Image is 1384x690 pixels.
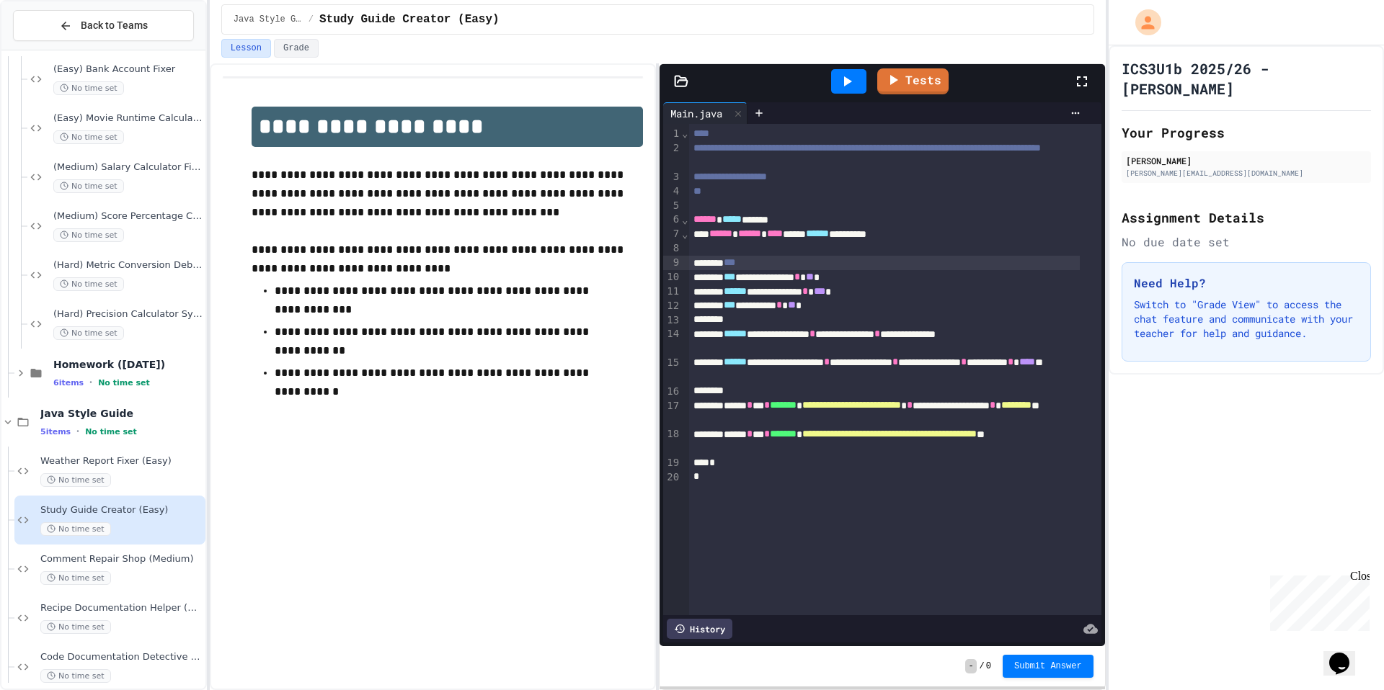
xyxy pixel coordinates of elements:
[40,669,111,683] span: No time set
[663,327,681,356] div: 14
[1134,297,1359,341] p: Switch to "Grade View" to access the chat feature and communicate with your teacher for help and ...
[681,228,688,240] span: Fold line
[663,299,681,313] div: 12
[274,39,319,58] button: Grade
[986,660,991,672] span: 0
[663,184,681,199] div: 4
[667,619,732,639] div: History
[53,358,203,371] span: Homework ([DATE])
[53,179,124,193] span: No time set
[663,102,748,124] div: Main.java
[663,170,681,184] div: 3
[53,378,84,387] span: 6 items
[40,620,111,634] span: No time set
[663,212,681,227] div: 6
[980,660,985,672] span: /
[85,427,137,436] span: No time set
[40,522,111,536] span: No time set
[40,407,203,420] span: Java Style Guide
[663,399,681,428] div: 17
[681,214,688,225] span: Fold line
[681,127,688,139] span: Fold line
[663,127,681,141] div: 1
[40,455,203,467] span: Weather Report Fixer (Easy)
[40,553,203,565] span: Comment Repair Shop (Medium)
[1122,233,1371,251] div: No due date set
[877,68,949,94] a: Tests
[40,427,71,436] span: 5 items
[663,141,681,170] div: 2
[6,6,99,91] div: Chat with us now!Close
[53,326,124,340] span: No time set
[663,427,681,456] div: 18
[663,270,681,284] div: 10
[663,106,729,121] div: Main.java
[1264,570,1370,631] iframe: chat widget
[53,81,124,95] span: No time set
[663,241,681,256] div: 8
[53,277,124,291] span: No time set
[53,259,203,272] span: (Hard) Metric Conversion Debugger
[663,356,681,385] div: 15
[319,11,500,28] span: Study Guide Creator (Easy)
[40,571,111,585] span: No time set
[965,659,976,673] span: -
[309,14,314,25] span: /
[663,227,681,241] div: 7
[53,228,124,242] span: No time set
[1323,632,1370,676] iframe: chat widget
[1122,122,1371,143] h2: Your Progress
[1126,168,1367,179] div: [PERSON_NAME][EMAIL_ADDRESS][DOMAIN_NAME]
[53,308,203,321] span: (Hard) Precision Calculator System
[221,39,271,58] button: Lesson
[663,284,681,299] div: 11
[1122,207,1371,228] h2: Assignment Details
[81,18,148,33] span: Back to Teams
[53,112,203,125] span: (Easy) Movie Runtime Calculator
[663,385,681,399] div: 16
[1003,655,1094,678] button: Submit Answer
[1126,154,1367,167] div: [PERSON_NAME]
[1122,58,1371,99] h1: ICS3U1b 2025/26 - [PERSON_NAME]
[40,504,203,516] span: Study Guide Creator (Easy)
[1134,274,1359,292] h3: Need Help?
[40,651,203,663] span: Code Documentation Detective (Hard)
[663,313,681,328] div: 13
[98,378,150,387] span: No time set
[40,473,111,487] span: No time set
[1120,6,1165,39] div: My Account
[663,456,681,470] div: 19
[53,210,203,223] span: (Medium) Score Percentage Calculator
[663,256,681,270] div: 9
[663,199,681,213] div: 5
[53,161,203,174] span: (Medium) Salary Calculator Fixer
[13,10,194,41] button: Back to Teams
[53,130,124,144] span: No time set
[663,470,681,485] div: 20
[53,63,203,76] span: (Easy) Bank Account Fixer
[234,14,303,25] span: Java Style Guide
[76,426,79,437] span: •
[89,377,92,388] span: •
[40,602,203,614] span: Recipe Documentation Helper (Medium)
[1014,660,1082,672] span: Submit Answer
